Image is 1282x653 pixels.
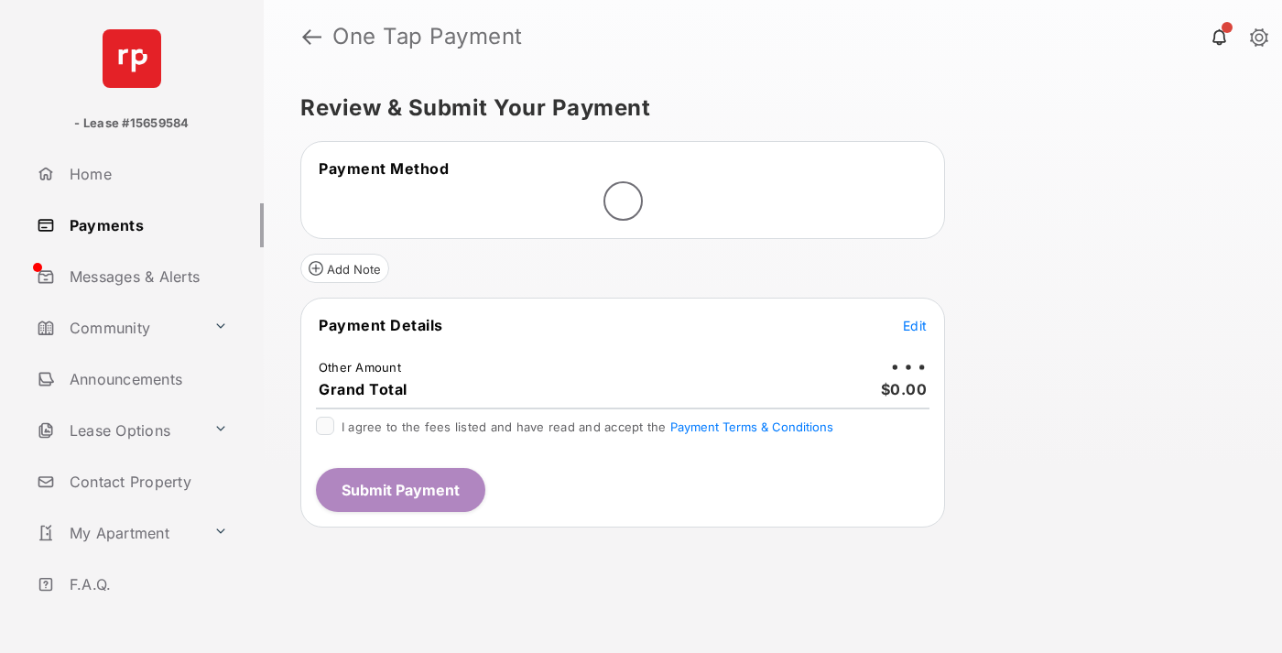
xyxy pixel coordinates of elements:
p: - Lease #15659584 [74,114,189,133]
a: F.A.Q. [29,562,264,606]
button: I agree to the fees listed and have read and accept the [670,419,833,434]
button: Add Note [300,254,389,283]
a: Announcements [29,357,264,401]
h5: Review & Submit Your Payment [300,97,1231,119]
span: Payment Method [319,159,449,178]
td: Other Amount [318,359,402,375]
img: svg+xml;base64,PHN2ZyB4bWxucz0iaHR0cDovL3d3dy53My5vcmcvMjAwMC9zdmciIHdpZHRoPSI2NCIgaGVpZ2h0PSI2NC... [103,29,161,88]
a: Contact Property [29,460,264,504]
span: Edit [903,318,927,333]
a: My Apartment [29,511,206,555]
a: Messages & Alerts [29,255,264,299]
a: Payments [29,203,264,247]
a: Lease Options [29,408,206,452]
a: Community [29,306,206,350]
span: Grand Total [319,380,407,398]
button: Edit [903,316,927,334]
span: I agree to the fees listed and have read and accept the [342,419,833,434]
a: Home [29,152,264,196]
strong: One Tap Payment [332,26,523,48]
span: Payment Details [319,316,443,334]
span: $0.00 [881,380,928,398]
button: Submit Payment [316,468,485,512]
